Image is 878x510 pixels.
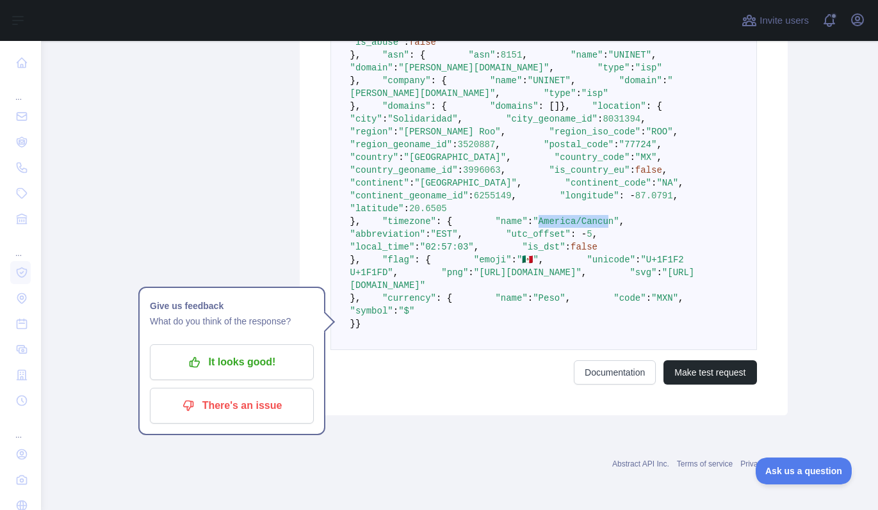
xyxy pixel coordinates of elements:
p: There's an issue [159,395,304,417]
span: false [409,37,436,47]
span: 3520887 [458,139,496,150]
span: , [651,50,656,60]
span: : [393,127,398,137]
span: "NA" [656,178,678,188]
span: "country_code" [555,152,630,163]
span: : [614,139,619,150]
span: , [656,152,662,163]
span: , [517,178,522,188]
p: What do you think of the response? [150,314,314,329]
span: "[GEOGRAPHIC_DATA]" [404,152,507,163]
span: , [592,229,598,239]
span: "domains" [382,101,431,111]
span: "type" [544,88,576,99]
span: "continent_code" [565,178,651,188]
span: : [662,76,667,86]
span: : [656,267,662,278]
span: : [404,203,409,214]
span: : [603,50,608,60]
span: }, [350,216,361,227]
span: "America/Cancun" [533,216,619,227]
span: "country_geoname_id" [350,165,458,175]
span: , [458,229,463,239]
span: "region_iso_code" [549,127,640,137]
iframe: Toggle Customer Support [756,458,852,484]
span: "location" [592,101,646,111]
span: false [571,242,598,252]
span: : [] [539,101,560,111]
span: } [355,319,361,329]
span: , [458,114,463,124]
span: }, [350,293,361,303]
span: : [495,50,500,60]
span: "abbreviation" [350,229,426,239]
span: 20.6505 [409,203,447,214]
span: "region" [350,127,393,137]
span: : [393,63,398,73]
span: "flag" [382,255,414,265]
span: : { [431,76,447,86]
span: , [673,127,678,137]
span: : [630,63,635,73]
span: , [522,50,527,60]
span: : - [571,229,587,239]
span: "symbol" [350,306,393,316]
span: "77724" [619,139,657,150]
span: 8031394 [603,114,640,124]
span: "png" [441,267,468,278]
span: }, [350,101,361,111]
span: "is_dst" [522,242,565,252]
span: "continent" [350,178,409,188]
span: "02:57:03" [420,242,474,252]
span: : [635,255,640,265]
span: }, [350,50,361,60]
span: "name" [490,76,522,86]
span: , [506,152,511,163]
span: : [640,127,646,137]
span: "[URL][DOMAIN_NAME]" [474,267,581,278]
span: , [539,255,544,265]
a: Documentation [574,360,656,385]
span: , [495,88,500,99]
span: : - [619,191,635,201]
span: "UNINET" [608,50,651,60]
span: , [549,63,554,73]
span: "longitude" [560,191,619,201]
span: }, [350,255,361,265]
span: : [468,191,473,201]
div: ... [10,77,31,102]
span: , [662,165,667,175]
span: : [393,306,398,316]
span: : [458,165,463,175]
span: : { [436,216,452,227]
span: , [512,191,517,201]
span: : [398,152,403,163]
span: "UNINET" [528,76,571,86]
span: Invite users [760,13,809,28]
span: : [651,178,656,188]
span: "local_time" [350,242,415,252]
span: : [414,242,419,252]
span: "company" [382,76,431,86]
span: , [393,267,398,278]
span: , [640,114,646,124]
a: Abstract API Inc. [612,459,669,468]
span: "continent_geoname_id" [350,191,469,201]
span: : [598,114,603,124]
span: : [382,114,387,124]
span: : { [436,293,452,303]
a: Terms of service [677,459,733,468]
span: "isp" [635,63,662,73]
span: 8151 [501,50,523,60]
span: "domain" [350,63,393,73]
span: "utc_offset" [506,229,571,239]
button: Invite users [739,10,811,31]
span: 87.0791 [635,191,673,201]
span: : [522,76,527,86]
span: "latitude" [350,203,404,214]
span: "MX" [635,152,657,163]
span: , [656,139,662,150]
span: 5 [587,229,592,239]
span: , [678,293,683,303]
span: : { [646,101,662,111]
